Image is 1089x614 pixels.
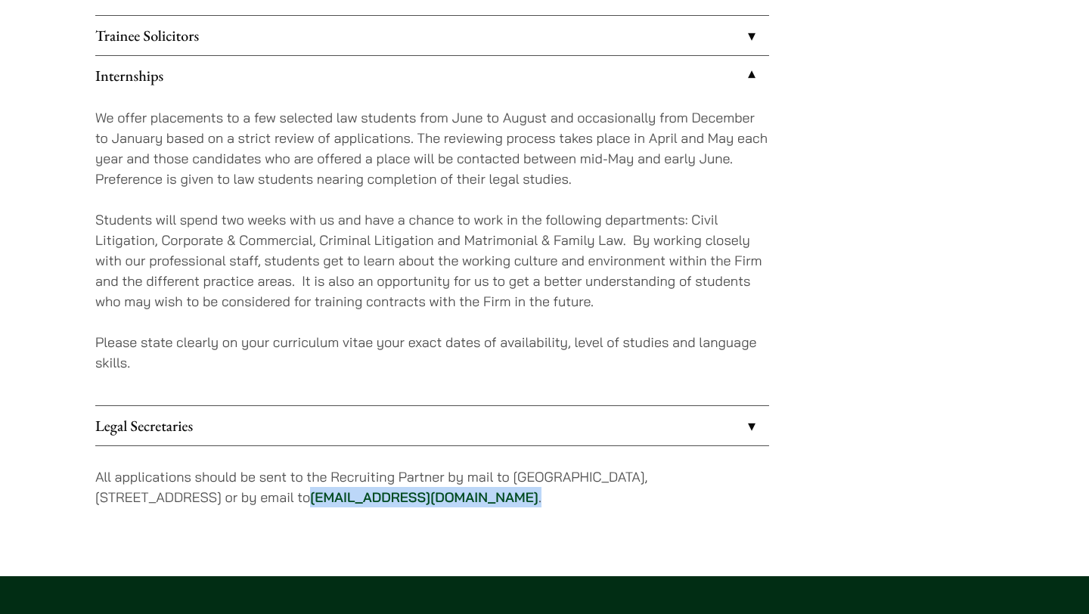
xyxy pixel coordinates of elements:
a: Legal Secretaries [95,406,769,445]
p: Please state clearly on your curriculum vitae your exact dates of availability, level of studies ... [95,332,769,373]
p: Students will spend two weeks with us and have a chance to work in the following departments: Civ... [95,209,769,312]
a: Internships [95,56,769,95]
p: All applications should be sent to the Recruiting Partner by mail to [GEOGRAPHIC_DATA], [STREET_A... [95,467,769,507]
a: Trainee Solicitors [95,16,769,55]
p: We offer placements to a few selected law students from June to August and occasionally from Dece... [95,107,769,189]
div: Internships [95,95,769,405]
a: [EMAIL_ADDRESS][DOMAIN_NAME] [310,488,538,506]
